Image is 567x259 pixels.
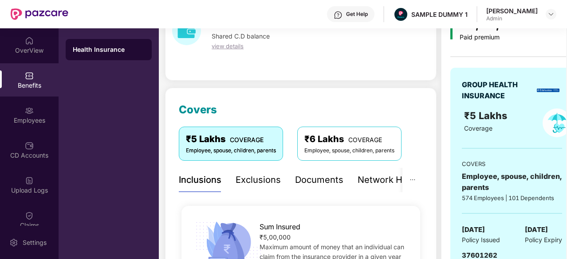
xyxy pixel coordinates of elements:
[25,106,34,115] img: svg+xml;base64,PHN2ZyBpZD0iRW1wbG95ZWVzIiB4bWxucz0iaHR0cDovL3d3dy53My5vcmcvMjAwMC9zdmciIHdpZHRoPS...
[260,232,409,242] div: ₹5,00,000
[486,15,538,22] div: Admin
[172,16,201,45] img: download
[462,79,534,101] div: GROUP HEALTH INSURANCE
[20,238,49,247] div: Settings
[25,36,34,45] img: svg+xml;base64,PHN2ZyBpZD0iSG9tZSIgeG1sbnM9Imh0dHA6Ly93d3cudzMub3JnLzIwMDAvc3ZnIiB3aWR0aD0iMjAiIG...
[525,235,562,245] span: Policy Expiry
[179,103,217,116] span: Covers
[9,238,18,247] img: svg+xml;base64,PHN2ZyBpZD0iU2V0dGluZy0yMHgyMCIgeG1sbnM9Imh0dHA6Ly93d3cudzMub3JnLzIwMDAvc3ZnIiB3aW...
[212,13,281,29] span: ₹ 4,566.00
[462,171,562,193] div: Employee, spouse, children, parents
[212,43,244,50] span: view details
[260,221,300,232] span: Sum Insured
[462,224,485,235] span: [DATE]
[464,110,510,121] span: ₹5 Lakhs
[486,7,538,15] div: [PERSON_NAME]
[230,136,264,143] span: COVERAGE
[525,224,548,235] span: [DATE]
[409,177,416,183] span: ellipsis
[212,32,270,40] span: Shared C.D balance
[25,141,34,150] img: svg+xml;base64,PHN2ZyBpZD0iQ0RfQWNjb3VudHMiIGRhdGEtbmFtZT0iQ0QgQWNjb3VudHMiIHhtbG5zPSJodHRwOi8vd3...
[460,34,525,41] div: Paid premium
[334,11,343,19] img: svg+xml;base64,PHN2ZyBpZD0iSGVscC0zMngzMiIgeG1sbnM9Imh0dHA6Ly93d3cudzMub3JnLzIwMDAvc3ZnIiB3aWR0aD...
[304,132,394,146] div: ₹6 Lakhs
[25,176,34,185] img: svg+xml;base64,PHN2ZyBpZD0iVXBsb2FkX0xvZ3MiIGRhdGEtbmFtZT0iVXBsb2FkIExvZ3MiIHhtbG5zPSJodHRwOi8vd3...
[186,147,276,155] div: Employee, spouse, children, parents
[537,89,559,92] img: insurerLogo
[346,11,368,18] div: Get Help
[358,173,435,187] div: Network Hospitals
[402,168,423,192] button: ellipsis
[236,173,281,187] div: Exclusions
[348,136,382,143] span: COVERAGE
[11,8,68,20] img: New Pazcare Logo
[464,124,492,132] span: Coverage
[304,147,394,155] div: Employee, spouse, children, parents
[547,11,555,18] img: svg+xml;base64,PHN2ZyBpZD0iRHJvcGRvd24tMzJ4MzIiIHhtbG5zPSJodHRwOi8vd3d3LnczLm9yZy8yMDAwL3N2ZyIgd2...
[462,159,562,168] div: COVERS
[295,173,343,187] div: Documents
[462,193,562,202] div: 574 Employees | 101 Dependents
[179,173,221,187] div: Inclusions
[462,235,500,245] span: Policy Issued
[394,8,407,21] img: Pazcare_Alternative_logo-01-01.png
[186,132,276,146] div: ₹5 Lakhs
[25,211,34,220] img: svg+xml;base64,PHN2ZyBpZD0iQ2xhaW0iIHhtbG5zPSJodHRwOi8vd3d3LnczLm9yZy8yMDAwL3N2ZyIgd2lkdGg9IjIwIi...
[25,71,34,80] img: svg+xml;base64,PHN2ZyBpZD0iQmVuZWZpdHMiIHhtbG5zPSJodHRwOi8vd3d3LnczLm9yZy8yMDAwL3N2ZyIgd2lkdGg9Ij...
[73,45,145,54] div: Health Insurance
[411,10,468,19] div: SAMPLE DUMMY 1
